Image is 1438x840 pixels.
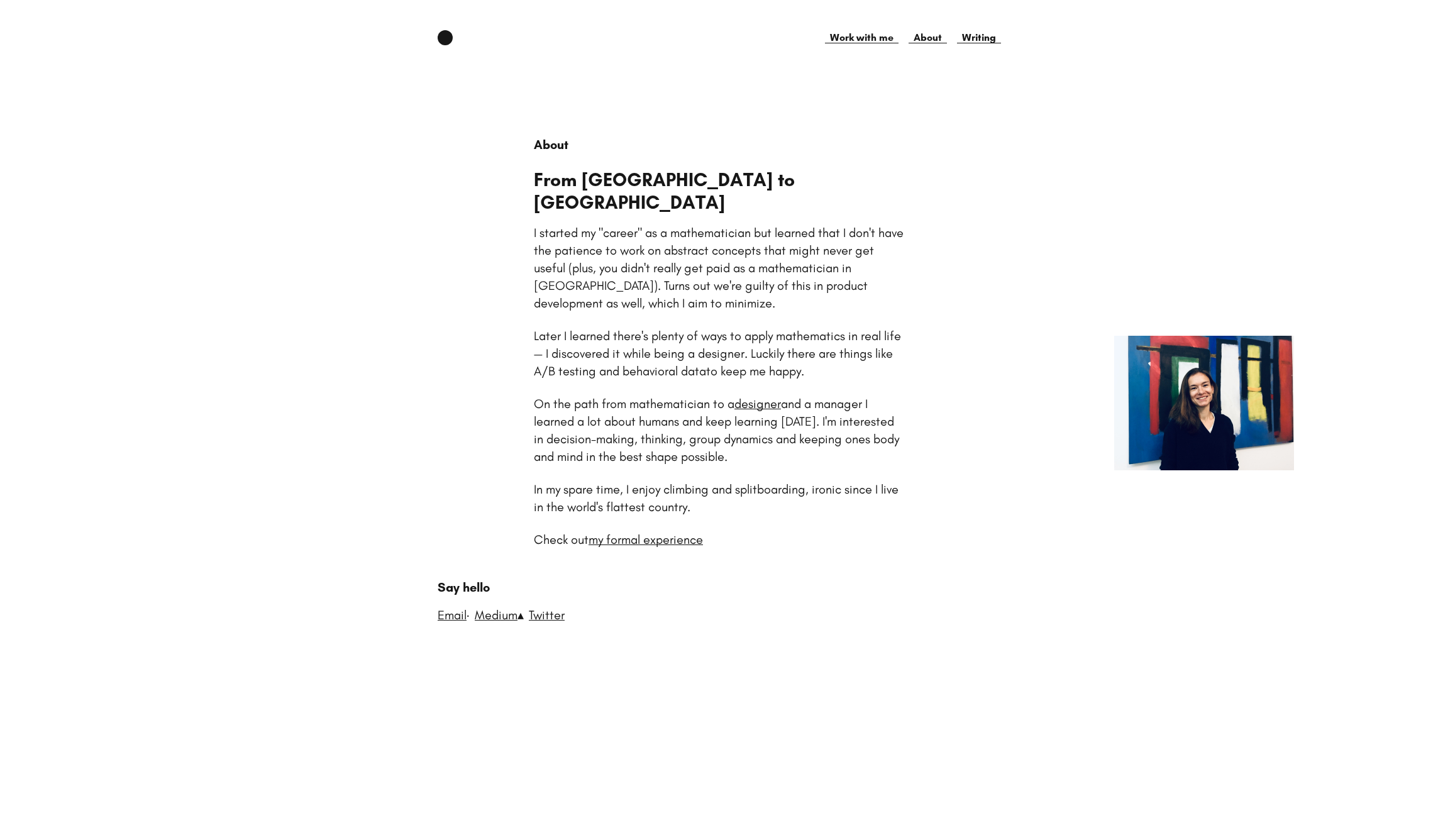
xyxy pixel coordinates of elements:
[534,363,706,379] a: A/B testing and behavioral data
[957,30,1001,45] a: Writing
[438,578,1001,596] h3: Say hello
[534,396,899,464] p: On the path from mathematician to a and a manager I learned a lot about humans and keep learning ...
[734,396,781,411] a: designer
[589,532,703,547] a: my formal experience
[825,30,899,45] a: Work with me
[534,169,904,214] h1: From [GEOGRAPHIC_DATA] to [GEOGRAPHIC_DATA]
[534,532,703,547] p: Check out
[909,30,947,45] a: About
[534,225,904,311] p: I started my "career" as a mathematician but learned that I don't have the patience to work on ab...
[475,607,517,622] a: Medium
[438,607,467,622] a: Email
[438,578,1001,654] div: · ▴
[534,136,904,153] h2: About
[534,482,899,514] p: In my spare time, I enjoy climbing and splitboarding, ironic since I live in the world's flattest...
[529,607,565,622] a: Twitter
[534,328,901,379] p: Later I learned there's plenty of ways to apply mathematics in real life — I discovered it while ...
